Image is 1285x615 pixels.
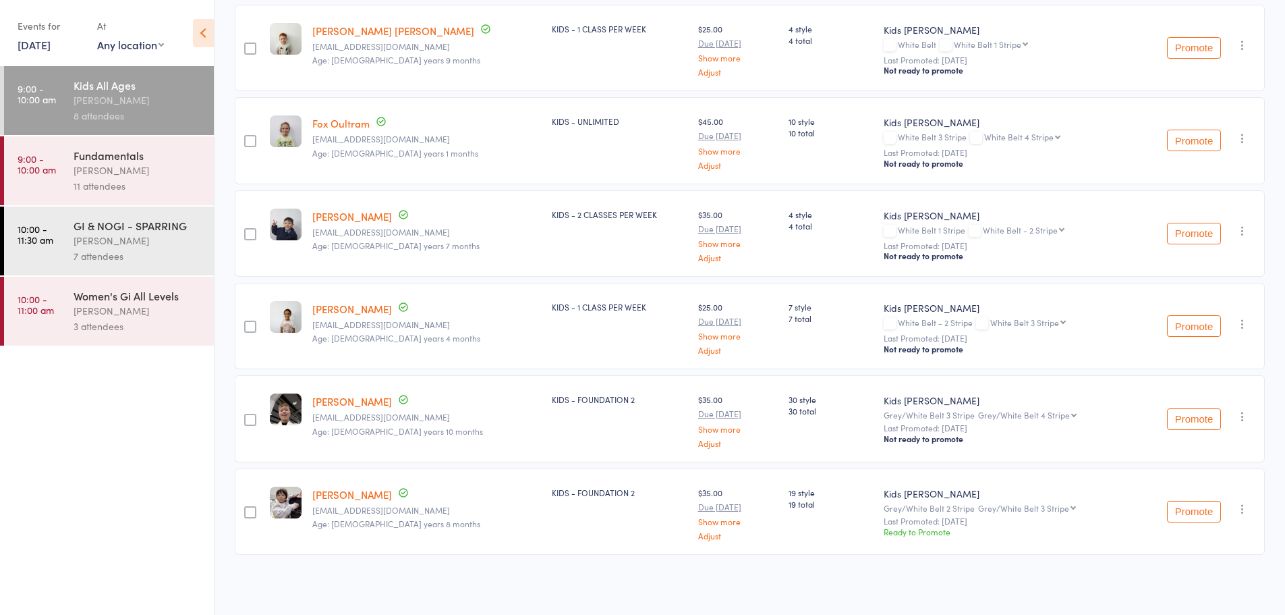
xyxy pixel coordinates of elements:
[312,228,541,237] small: limadrienne@hotmail.com
[1167,408,1221,430] button: Promote
[789,313,873,324] span: 7 total
[884,344,1129,354] div: Not ready to promote
[698,301,778,354] div: $25.00
[983,225,1058,234] div: White Belt - 2 Stripe
[74,108,202,124] div: 8 attendees
[884,55,1129,65] small: Last Promoted: [DATE]
[18,37,51,52] a: [DATE]
[74,288,202,303] div: Women's Gi All Levels
[978,410,1070,419] div: Grey/White Belt 4 Stripe
[698,346,778,354] a: Adjust
[698,68,778,76] a: Adjust
[74,92,202,108] div: [PERSON_NAME]
[312,412,541,422] small: p.shaw2115@gmail.com
[312,506,541,515] small: J.tang90@outlook.com
[312,487,392,502] a: [PERSON_NAME]
[978,504,1069,512] div: Grey/White Belt 3 Stripe
[789,405,873,417] span: 30 total
[312,24,474,38] a: [PERSON_NAME] [PERSON_NAME]
[552,209,687,220] div: KIDS - 2 CLASSES PER WEEK
[884,504,1129,512] div: Grey/White Belt 2 Stripe
[990,318,1059,327] div: White Belt 3 Stripe
[884,209,1129,222] div: Kids [PERSON_NAME]
[698,487,778,540] div: $35.00
[4,277,214,346] a: 10:00 -11:00 amWomen's Gi All Levels[PERSON_NAME]3 attendees
[884,487,1129,500] div: Kids [PERSON_NAME]
[18,83,56,105] time: 9:00 - 10:00 am
[1167,315,1221,337] button: Promote
[698,115,778,169] div: $45.00
[884,241,1129,250] small: Last Promoted: [DATE]
[312,302,392,316] a: [PERSON_NAME]
[884,23,1129,36] div: Kids [PERSON_NAME]
[884,333,1129,343] small: Last Promoted: [DATE]
[74,218,202,233] div: GI & NOGI - SPARRING
[74,78,202,92] div: Kids All Ages
[698,425,778,433] a: Show more
[312,42,541,51] small: thomasjlockley@gmail.com
[789,23,873,34] span: 4 style
[312,134,541,144] small: carla_degiorgio89@hotmail.com
[884,318,1129,329] div: White Belt - 2 Stripe
[698,253,778,262] a: Adjust
[74,233,202,248] div: [PERSON_NAME]
[552,394,687,405] div: KIDS - FOUNDATION 2
[698,38,778,48] small: Due [DATE]
[18,294,54,315] time: 10:00 - 11:00 am
[884,423,1129,433] small: Last Promoted: [DATE]
[312,518,480,529] span: Age: [DEMOGRAPHIC_DATA] years 8 months
[552,115,687,127] div: KIDS - UNLIMITED
[698,317,778,326] small: Due [DATE]
[312,332,480,344] span: Age: [DEMOGRAPHIC_DATA] years 4 months
[698,146,778,155] a: Show more
[312,240,480,251] span: Age: [DEMOGRAPHIC_DATA] years 7 months
[1167,37,1221,59] button: Promote
[1167,130,1221,151] button: Promote
[552,301,687,313] div: KIDS - 1 CLASS PER WEEK
[312,54,480,65] span: Age: [DEMOGRAPHIC_DATA] years 9 months
[270,23,302,55] img: image1752279128.png
[884,148,1129,157] small: Last Promoted: [DATE]
[884,65,1129,76] div: Not ready to promote
[1167,223,1221,244] button: Promote
[74,248,202,264] div: 7 attendees
[884,433,1129,444] div: Not ready to promote
[884,40,1129,51] div: White Belt
[884,301,1129,315] div: Kids [PERSON_NAME]
[698,239,778,248] a: Show more
[884,526,1129,537] div: Ready to Promote
[97,37,164,52] div: Any location
[698,517,778,526] a: Show more
[698,224,778,234] small: Due [DATE]
[4,66,214,135] a: 9:00 -10:00 amKids All Ages[PERSON_NAME]8 attendees
[74,163,202,178] div: [PERSON_NAME]
[74,178,202,194] div: 11 attendees
[312,147,478,159] span: Age: [DEMOGRAPHIC_DATA] years 1 months
[884,225,1129,237] div: White Belt 1 Stripe
[884,115,1129,129] div: Kids [PERSON_NAME]
[312,209,392,223] a: [PERSON_NAME]
[698,53,778,62] a: Show more
[270,487,302,518] img: image1717195735.png
[4,207,214,275] a: 10:00 -11:30 amGI & NOGI - SPARRING[PERSON_NAME]7 attendees
[954,40,1021,49] div: White Belt 1 Stripe
[984,132,1054,141] div: White Belt 4 Stripe
[789,127,873,138] span: 10 total
[884,250,1129,261] div: Not ready to promote
[884,516,1129,526] small: Last Promoted: [DATE]
[270,394,302,425] img: image1717566373.png
[698,23,778,76] div: $25.00
[698,209,778,262] div: $35.00
[18,15,84,37] div: Events for
[789,498,873,510] span: 19 total
[698,331,778,340] a: Show more
[74,148,202,163] div: Fundamentals
[884,394,1129,407] div: Kids [PERSON_NAME]
[789,394,873,405] span: 30 style
[4,136,214,205] a: 9:00 -10:00 amFundamentals[PERSON_NAME]11 attendees
[698,531,778,540] a: Adjust
[312,425,483,437] span: Age: [DEMOGRAPHIC_DATA] years 10 months
[698,131,778,140] small: Due [DATE]
[789,34,873,46] span: 4 total
[18,153,56,175] time: 9:00 - 10:00 am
